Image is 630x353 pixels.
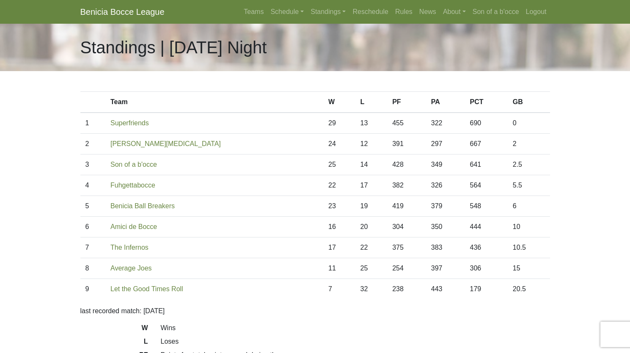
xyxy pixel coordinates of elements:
[307,3,349,20] a: Standings
[80,279,106,300] td: 9
[80,196,106,217] td: 5
[355,92,388,113] th: L
[323,279,355,300] td: 7
[508,217,550,237] td: 10
[110,140,221,147] a: [PERSON_NAME][MEDICAL_DATA]
[110,244,149,251] a: The Infernos
[154,336,556,347] dd: Loses
[426,279,465,300] td: 443
[355,175,388,196] td: 17
[323,113,355,134] td: 29
[110,265,152,272] a: Average Joes
[508,237,550,258] td: 10.5
[508,196,550,217] td: 6
[323,92,355,113] th: W
[355,279,388,300] td: 32
[80,154,106,175] td: 3
[323,175,355,196] td: 22
[465,134,507,154] td: 667
[387,134,426,154] td: 391
[74,323,154,336] dt: W
[387,175,426,196] td: 382
[80,258,106,279] td: 8
[110,182,155,189] a: Fuhgettabocce
[426,237,465,258] td: 383
[523,3,550,20] a: Logout
[80,3,165,20] a: Benicia Bocce League
[508,113,550,134] td: 0
[465,92,507,113] th: PCT
[154,323,556,333] dd: Wins
[465,113,507,134] td: 690
[80,237,106,258] td: 7
[387,279,426,300] td: 238
[426,196,465,217] td: 379
[349,3,392,20] a: Reschedule
[323,134,355,154] td: 24
[426,258,465,279] td: 397
[426,134,465,154] td: 297
[465,237,507,258] td: 436
[508,175,550,196] td: 5.5
[110,161,157,168] a: Son of a b'occe
[387,196,426,217] td: 419
[323,258,355,279] td: 11
[240,3,267,20] a: Teams
[355,196,388,217] td: 19
[74,336,154,350] dt: L
[508,154,550,175] td: 2.5
[465,217,507,237] td: 444
[80,134,106,154] td: 2
[387,92,426,113] th: PF
[387,217,426,237] td: 304
[323,196,355,217] td: 23
[465,279,507,300] td: 179
[110,223,157,230] a: Amici de Bocce
[355,237,388,258] td: 22
[426,113,465,134] td: 322
[323,237,355,258] td: 17
[426,154,465,175] td: 349
[426,92,465,113] th: PA
[508,134,550,154] td: 2
[465,154,507,175] td: 641
[387,154,426,175] td: 428
[80,306,550,316] p: last recorded match: [DATE]
[80,37,267,58] h1: Standings | [DATE] Night
[426,217,465,237] td: 350
[387,237,426,258] td: 375
[416,3,440,20] a: News
[355,154,388,175] td: 14
[110,202,175,210] a: Benicia Ball Breakers
[440,3,469,20] a: About
[508,279,550,300] td: 20.5
[80,217,106,237] td: 6
[465,175,507,196] td: 564
[355,113,388,134] td: 13
[465,258,507,279] td: 306
[323,154,355,175] td: 25
[508,258,550,279] td: 15
[355,217,388,237] td: 20
[508,92,550,113] th: GB
[110,119,149,127] a: Superfriends
[105,92,323,113] th: Team
[387,258,426,279] td: 254
[355,134,388,154] td: 12
[355,258,388,279] td: 25
[392,3,416,20] a: Rules
[267,3,307,20] a: Schedule
[110,285,183,292] a: Let the Good Times Roll
[469,3,523,20] a: Son of a b'occe
[80,175,106,196] td: 4
[426,175,465,196] td: 326
[80,113,106,134] td: 1
[387,113,426,134] td: 455
[465,196,507,217] td: 548
[323,217,355,237] td: 16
